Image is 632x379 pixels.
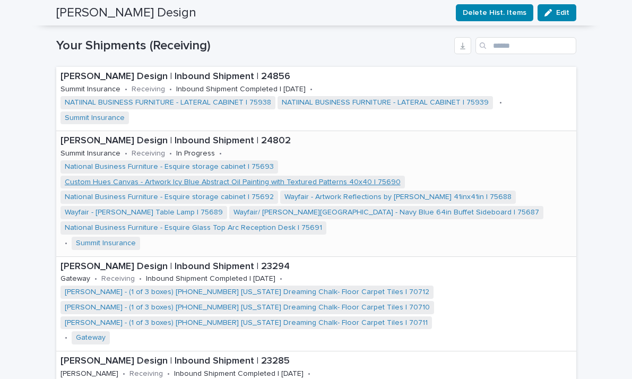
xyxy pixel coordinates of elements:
[56,257,576,352] a: [PERSON_NAME] Design | Inbound Shipment | 23294Gateway•Receiving•Inbound Shipment Completed | [DA...
[499,98,502,107] p: •
[146,274,275,283] p: Inbound Shipment Completed | [DATE]
[56,131,576,256] a: [PERSON_NAME] Design | Inbound Shipment | 24802Summit Insurance•Receiving•In Progress•National Bu...
[284,193,512,202] a: Wayfair - Artwork Reflections by [PERSON_NAME] 41inx41in | 75688
[56,38,450,54] h1: Your Shipments (Receiving)
[176,149,215,158] p: In Progress
[65,193,274,202] a: National Business Furniture - Esquire storage cabinet | 75692
[132,85,165,94] p: Receiving
[167,369,170,378] p: •
[94,274,97,283] p: •
[101,274,135,283] p: Receiving
[60,85,120,94] p: Summit Insurance
[132,149,165,158] p: Receiving
[60,261,572,273] p: [PERSON_NAME] Design | Inbound Shipment | 23294
[463,7,526,18] span: Delete Hist. Items
[125,149,127,158] p: •
[65,162,274,171] a: National Business Furniture - Esquire storage cabinet | 75693
[60,149,120,158] p: Summit Insurance
[538,4,576,21] button: Edit
[169,149,172,158] p: •
[60,71,572,83] p: [PERSON_NAME] Design | Inbound Shipment | 24856
[475,37,576,54] input: Search
[280,274,282,283] p: •
[308,369,310,378] p: •
[65,114,125,123] a: Summit Insurance
[65,239,67,248] p: •
[310,85,313,94] p: •
[174,369,304,378] p: Inbound Shipment Completed | [DATE]
[65,223,322,232] a: National Business Furniture - Esquire Glass Top Arc Reception Desk | 75691
[65,98,271,107] a: NATIINAL BUSINESS FURNITURE - LATERAL CABINET | 75938
[125,85,127,94] p: •
[60,356,572,367] p: [PERSON_NAME] Design | Inbound Shipment | 23285
[233,208,539,217] a: Wayfair/ [PERSON_NAME][GEOGRAPHIC_DATA] - Navy Blue 64in Buffet Sideboard | 75687
[60,274,90,283] p: Gateway
[129,369,163,378] p: Receiving
[65,318,428,328] a: [PERSON_NAME] - (1 of 3 boxes) [PHONE_NUMBER] [US_STATE] Dreaming Chalk- Floor Carpet Tiles | 70711
[76,239,136,248] a: Summit Insurance
[76,333,106,342] a: Gateway
[556,9,569,16] span: Edit
[169,85,172,94] p: •
[65,178,401,187] a: Custom Hues Canvas - Artwork Icy Blue Abstract Oil Painting with Textured Patterns 40x40 | 75690
[65,333,67,342] p: •
[139,274,142,283] p: •
[219,149,222,158] p: •
[282,98,489,107] a: NATIINAL BUSINESS FURNITURE - LATERAL CABINET | 75939
[456,4,533,21] button: Delete Hist. Items
[65,208,223,217] a: Wayfair - [PERSON_NAME] Table Lamp | 75689
[56,67,576,131] a: [PERSON_NAME] Design | Inbound Shipment | 24856Summit Insurance•Receiving•Inbound Shipment Comple...
[65,288,429,297] a: [PERSON_NAME] - (1 of 3 boxes) [PHONE_NUMBER] [US_STATE] Dreaming Chalk- Floor Carpet Tiles | 70712
[176,85,306,94] p: Inbound Shipment Completed | [DATE]
[65,303,430,312] a: [PERSON_NAME] - (1 of 3 boxes) [PHONE_NUMBER] [US_STATE] Dreaming Chalk- Floor Carpet Tiles | 70710
[123,369,125,378] p: •
[60,135,572,147] p: [PERSON_NAME] Design | Inbound Shipment | 24802
[60,369,118,378] p: [PERSON_NAME]
[56,5,196,21] h2: [PERSON_NAME] Design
